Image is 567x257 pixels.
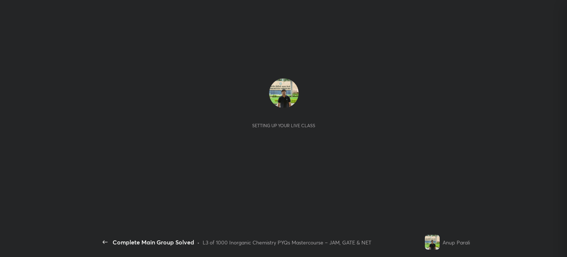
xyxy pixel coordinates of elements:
[113,238,194,247] div: Complete Main Group Solved
[197,239,200,246] div: •
[443,239,470,246] div: Anup Parali
[425,235,440,250] img: 2782fdca8abe4be7a832ca4e3fcd32a4.jpg
[269,78,299,108] img: 2782fdca8abe4be7a832ca4e3fcd32a4.jpg
[203,239,371,246] div: L3 of 1000 Inorganic Chemistry PYQs Mastercourse – JAM, GATE & NET
[252,123,315,128] div: Setting up your live class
